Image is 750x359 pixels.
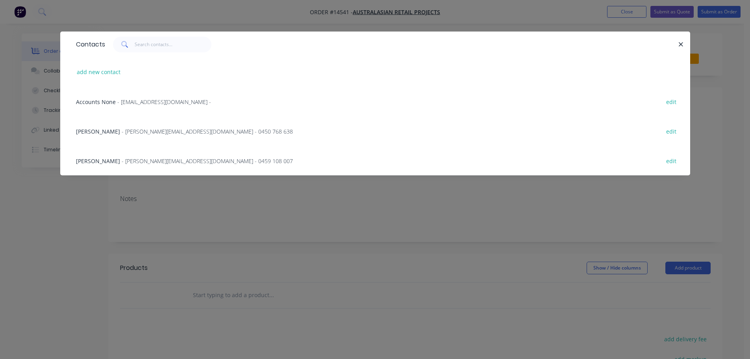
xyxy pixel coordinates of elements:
span: - [PERSON_NAME][EMAIL_ADDRESS][DOMAIN_NAME] - 0459 108 007 [122,157,293,165]
div: Contacts [72,32,105,57]
span: - [PERSON_NAME][EMAIL_ADDRESS][DOMAIN_NAME] - 0450 768 638 [122,128,293,135]
span: [PERSON_NAME] [76,157,120,165]
button: edit [662,126,681,136]
button: edit [662,155,681,166]
button: add new contact [73,67,125,77]
input: Search contacts... [135,37,211,52]
span: Accounts None [76,98,116,106]
span: [PERSON_NAME] [76,128,120,135]
button: edit [662,96,681,107]
span: - [EMAIL_ADDRESS][DOMAIN_NAME] - [117,98,211,106]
